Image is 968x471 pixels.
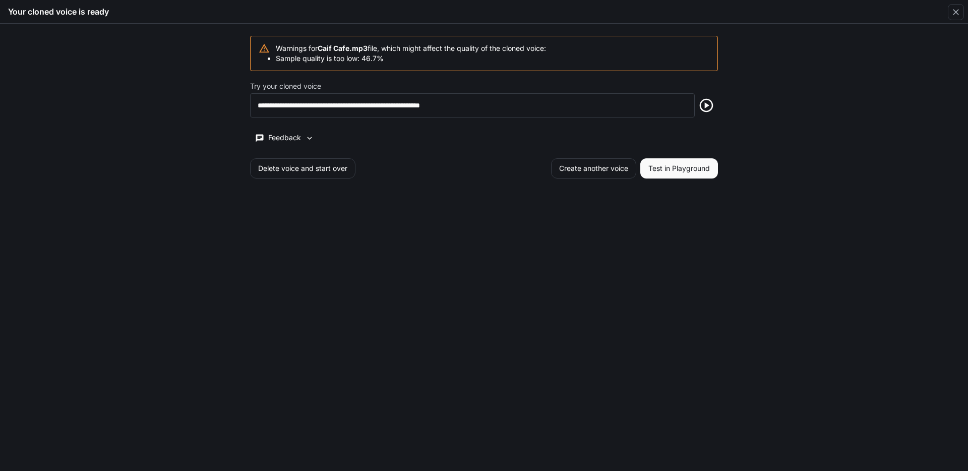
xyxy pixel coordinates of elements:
div: Warnings for file, which might affect the quality of the cloned voice: [276,39,546,68]
button: Feedback [250,130,319,146]
button: Delete voice and start over [250,158,355,179]
b: Caif Cafe.mp3 [318,44,368,52]
p: Try your cloned voice [250,83,321,90]
h5: Your cloned voice is ready [8,6,109,17]
button: Test in Playground [640,158,718,179]
li: Sample quality is too low: 46.7% [276,53,546,64]
button: Create another voice [551,158,636,179]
